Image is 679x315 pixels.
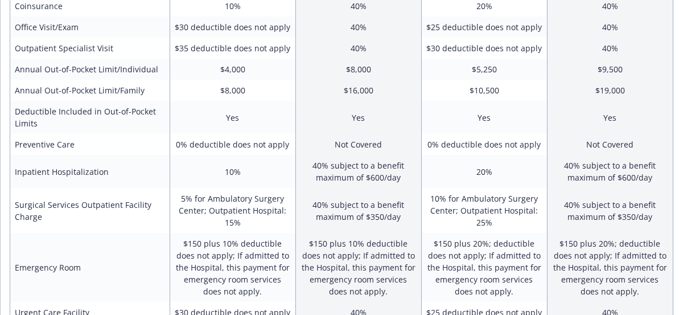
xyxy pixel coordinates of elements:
td: Not Covered [547,134,673,155]
td: 0% deductible does not apply [421,134,547,155]
td: Yes [547,101,673,134]
td: Inpatient Hospitalization [10,155,170,188]
td: $150 plus 10% deductible does not apply; If admitted to the Hospital, this payment for emergency ... [170,233,295,302]
td: Deductible Included in Out-of-Pocket Limits [10,101,170,134]
td: $30 deductible does not apply [421,38,547,59]
td: Outpatient Specialist Visit [10,38,170,59]
td: 40% [547,17,673,38]
td: $19,000 [547,80,673,101]
td: 20% [421,155,547,188]
td: 40% [295,17,421,38]
td: $150 plus 10% deductible does not apply; If admitted to the Hospital, this payment for emergency ... [295,233,421,302]
td: $25 deductible does not apply [421,17,547,38]
td: Annual Out-of-Pocket Limit/Individual [10,59,170,80]
td: $8,000 [170,80,295,101]
td: $4,000 [170,59,295,80]
td: 10% for Ambulatory Surgery Center; Outpatient Hospital: 25% [421,188,547,233]
td: 5% for Ambulatory Surgery Center; Outpatient Hospital: 15% [170,188,295,233]
td: 40% subject to a benefit maximum of $350/day [547,188,673,233]
td: $8,000 [295,59,421,80]
td: Emergency Room [10,233,170,302]
td: 40% subject to a benefit maximum of $600/day [547,155,673,188]
td: Yes [295,101,421,134]
td: Yes [170,101,295,134]
td: 10% [170,155,295,188]
td: Office Visit/Exam [10,17,170,38]
td: Yes [421,101,547,134]
td: $30 deductible does not apply [170,17,295,38]
td: $5,250 [421,59,547,80]
td: $150 plus 20%; deductible does not apply; If admitted to the Hospital, this payment for emergency... [547,233,673,302]
td: $35 deductible does not apply [170,38,295,59]
td: 40% [547,38,673,59]
td: Annual Out-of-Pocket Limit/Family [10,80,170,101]
td: $10,500 [421,80,547,101]
td: 40% subject to a benefit maximum of $600/day [295,155,421,188]
td: Not Covered [295,134,421,155]
td: $16,000 [295,80,421,101]
td: 0% deductible does not apply [170,134,295,155]
td: $9,500 [547,59,673,80]
td: 40% subject to a benefit maximum of $350/day [295,188,421,233]
td: Preventive Care [10,134,170,155]
td: 40% [295,38,421,59]
td: Surgical Services Outpatient Facility Charge [10,188,170,233]
td: $150 plus 20%; deductible does not apply; If admitted to the Hospital, this payment for emergency... [421,233,547,302]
